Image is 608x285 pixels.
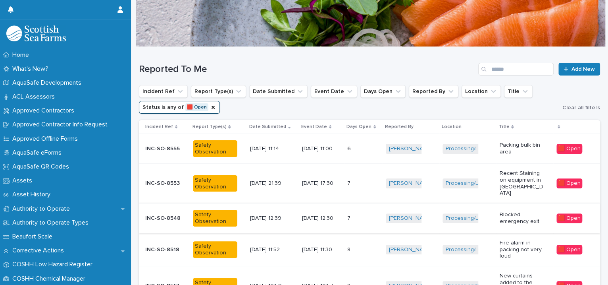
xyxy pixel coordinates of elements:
[9,149,68,157] p: AquaSafe eForms
[346,122,371,131] p: Days Open
[249,122,286,131] p: Date Submitted
[446,246,542,253] a: Processing/Lerwick Factory (Gremista)
[556,144,582,154] div: 🟥 Open
[139,101,220,114] button: Status
[139,163,600,203] tr: INC-SO-8553INC-SO-8553 Safety Observation[DATE] 21:39[DATE] 17:3077 [PERSON_NAME] Processing/Lerw...
[302,180,341,187] p: [DATE] 17:30
[389,180,432,187] a: [PERSON_NAME]
[360,85,406,98] button: Days Open
[446,145,542,152] a: Processing/Lerwick Factory (Gremista)
[301,122,327,131] p: Event Date
[556,213,582,223] div: 🟥 Open
[446,180,542,187] a: Processing/Lerwick Factory (Gremista)
[499,142,543,155] p: Packing bulk bin area
[250,145,294,152] p: [DATE] 11:14
[347,144,352,152] p: 6
[9,247,70,254] p: Corrective Actions
[145,178,181,187] p: INC-SO-8553
[558,63,600,76] a: Add New
[9,191,57,198] p: Asset History
[446,215,542,222] a: Processing/Lerwick Factory (Gremista)
[9,65,55,73] p: What's New?
[556,178,582,188] div: 🟥 Open
[9,107,81,114] p: Approved Contractors
[347,178,352,187] p: 7
[347,213,352,222] p: 7
[562,105,600,111] span: Clear all filters
[571,66,595,72] span: Add New
[9,51,35,59] p: Home
[498,122,509,131] p: Title
[499,211,543,225] p: Blocked emergency exit
[556,245,582,255] div: 🟥 Open
[409,85,458,98] button: Reported By
[442,122,462,131] p: Location
[145,122,173,131] p: Incident Ref
[9,121,114,128] p: Approved Contractor Info Request
[9,261,99,268] p: COSHH Low Hazard Register
[6,25,66,41] img: bPIBxiqnSb2ggTQWdOVV
[192,122,226,131] p: Report Type(s)
[250,246,294,253] p: [DATE] 11:52
[139,64,475,75] h1: Reported To Me
[9,93,61,101] p: ACL Assessors
[302,145,341,152] p: [DATE] 11:00
[139,85,188,98] button: Incident Ref
[9,177,38,184] p: Assets
[250,180,294,187] p: [DATE] 21:39
[9,233,59,240] p: Beaufort Scale
[389,246,432,253] a: [PERSON_NAME]
[347,245,352,253] p: 8
[504,85,533,98] button: Title
[559,102,600,114] button: Clear all filters
[499,240,543,260] p: Fire alarm in packing not very loud
[9,135,84,143] p: Approved Offline Forms
[389,215,432,222] a: [PERSON_NAME]
[250,215,294,222] p: [DATE] 12:39
[9,275,92,283] p: COSHH Chemical Manager
[191,85,246,98] button: Report Type(s)
[462,85,501,98] button: Location
[139,204,600,233] tr: INC-SO-8548INC-SO-8548 Safety Observation[DATE] 12:39[DATE] 12:3077 [PERSON_NAME] Processing/Lerw...
[193,210,237,227] div: Safety Observation
[302,246,341,253] p: [DATE] 11:30
[193,140,237,157] div: Safety Observation
[145,144,181,152] p: INC-SO-8555
[478,63,554,76] input: Search
[145,213,182,222] p: INC-SO-8548
[139,134,600,164] tr: INC-SO-8555INC-SO-8555 Safety Observation[DATE] 11:14[DATE] 11:0066 [PERSON_NAME] Processing/Lerw...
[302,215,341,222] p: [DATE] 12:30
[249,85,308,98] button: Date Submitted
[9,219,95,227] p: Authority to Operate Types
[389,145,432,152] a: [PERSON_NAME]
[499,170,543,197] p: Recent Staining on equipment in [GEOGRAPHIC_DATA]
[9,163,75,171] p: AquaSafe QR Codes
[145,245,181,253] p: INC-SO-8518
[9,205,76,213] p: Authority to Operate
[9,79,88,87] p: AquaSafe Developments
[139,233,600,266] tr: INC-SO-8518INC-SO-8518 Safety Observation[DATE] 11:52[DATE] 11:3088 [PERSON_NAME] Processing/Lerw...
[311,85,357,98] button: Event Date
[193,241,237,258] div: Safety Observation
[193,175,237,192] div: Safety Observation
[385,122,414,131] p: Reported By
